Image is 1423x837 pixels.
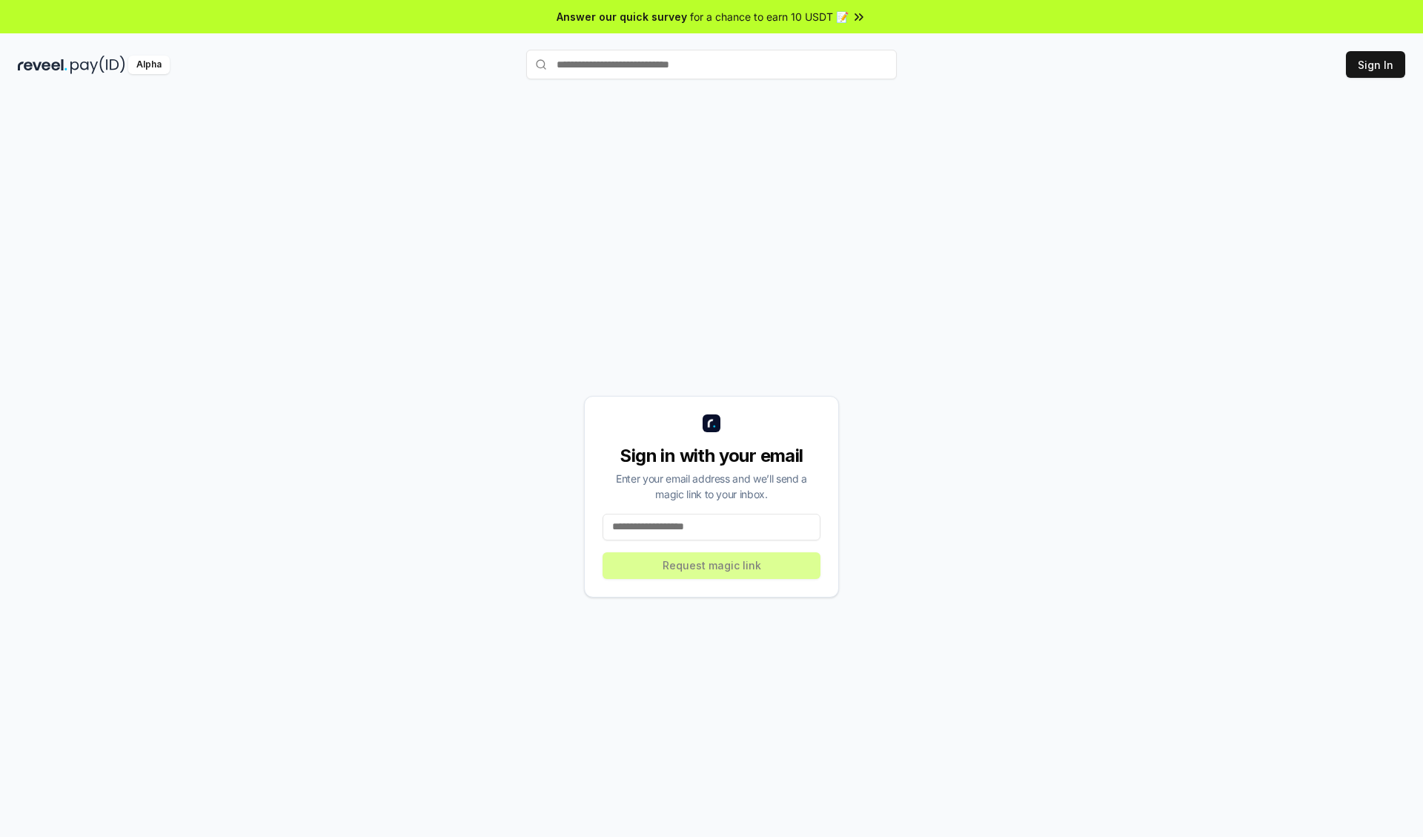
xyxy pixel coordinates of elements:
img: pay_id [70,56,125,74]
button: Sign In [1346,51,1405,78]
div: Alpha [128,56,170,74]
div: Enter your email address and we’ll send a magic link to your inbox. [603,471,820,502]
img: logo_small [703,414,720,432]
span: Answer our quick survey [557,9,687,24]
img: reveel_dark [18,56,67,74]
span: for a chance to earn 10 USDT 📝 [690,9,849,24]
div: Sign in with your email [603,444,820,468]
